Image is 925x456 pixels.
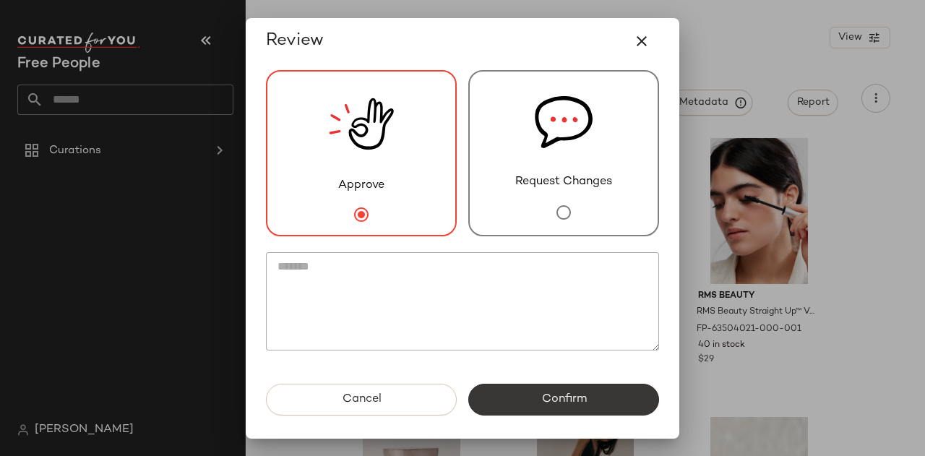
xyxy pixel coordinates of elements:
[266,384,457,416] button: Cancel
[515,173,612,191] span: Request Changes
[329,72,394,177] img: review_new_snapshot.RGmwQ69l.svg
[468,384,659,416] button: Confirm
[341,392,381,406] span: Cancel
[266,30,324,53] span: Review
[535,72,593,173] img: svg%3e
[541,392,586,406] span: Confirm
[338,177,384,194] span: Approve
